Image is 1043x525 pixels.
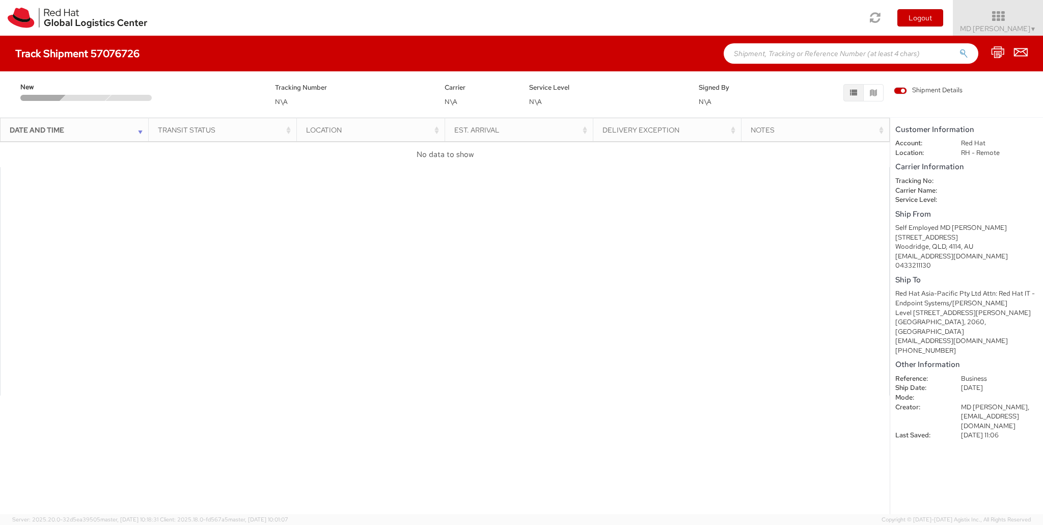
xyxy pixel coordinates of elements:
[895,242,1038,252] div: Woodridge, QLD, 4114, AU
[888,383,953,393] dt: Ship Date:
[100,516,158,523] span: master, [DATE] 10:18:31
[895,210,1038,219] h5: Ship From
[894,86,963,95] span: Shipment Details
[529,84,683,91] h5: Service Level
[897,9,943,27] button: Logout
[306,125,442,135] div: Location
[228,516,288,523] span: master, [DATE] 10:01:07
[895,360,1038,369] h5: Other Information
[895,308,1038,318] div: Level [STREET_ADDRESS][PERSON_NAME]
[888,176,953,186] dt: Tracking No:
[1030,25,1036,33] span: ▼
[888,374,953,384] dt: Reference:
[751,125,887,135] div: Notes
[961,403,1029,411] span: MD [PERSON_NAME],
[895,346,1038,356] div: [PHONE_NUMBER]
[895,289,1038,308] div: Red Hat Asia-Pacific Pty Ltd Attn: Red Hat IT - Endpoint Systems/[PERSON_NAME]
[895,163,1038,171] h5: Carrier Information
[888,195,953,205] dt: Service Level:
[888,393,953,403] dt: Mode:
[895,276,1038,284] h5: Ship To
[445,97,457,106] span: N\A
[699,84,768,91] h5: Signed By
[895,252,1038,261] div: [EMAIL_ADDRESS][DOMAIN_NAME]
[895,318,1038,336] div: [GEOGRAPHIC_DATA], 2060, [GEOGRAPHIC_DATA]
[10,125,146,135] div: Date and Time
[160,516,288,523] span: Client: 2025.18.0-fd567a5
[888,431,953,440] dt: Last Saved:
[888,403,953,412] dt: Creator:
[888,148,953,158] dt: Location:
[454,125,590,135] div: Est. Arrival
[15,48,140,59] h4: Track Shipment 57076726
[529,97,542,106] span: N\A
[895,233,1038,243] div: [STREET_ADDRESS]
[882,516,1031,524] span: Copyright © [DATE]-[DATE] Agistix Inc., All Rights Reserved
[12,516,158,523] span: Server: 2025.20.0-32d5ea39505
[895,336,1038,346] div: [EMAIL_ADDRESS][DOMAIN_NAME]
[888,139,953,148] dt: Account:
[275,84,429,91] h5: Tracking Number
[895,223,1038,233] div: Self Employed MD [PERSON_NAME]
[894,86,963,97] label: Shipment Details
[445,84,514,91] h5: Carrier
[20,83,64,92] span: New
[602,125,738,135] div: Delivery Exception
[699,97,711,106] span: N\A
[8,8,147,28] img: rh-logistics-00dfa346123c4ec078e1.svg
[275,97,288,106] span: N\A
[895,261,1038,271] div: 0433211130
[888,186,953,196] dt: Carrier Name:
[960,24,1036,33] span: MD [PERSON_NAME]
[895,125,1038,134] h5: Customer Information
[724,43,978,64] input: Shipment, Tracking or Reference Number (at least 4 chars)
[158,125,294,135] div: Transit Status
